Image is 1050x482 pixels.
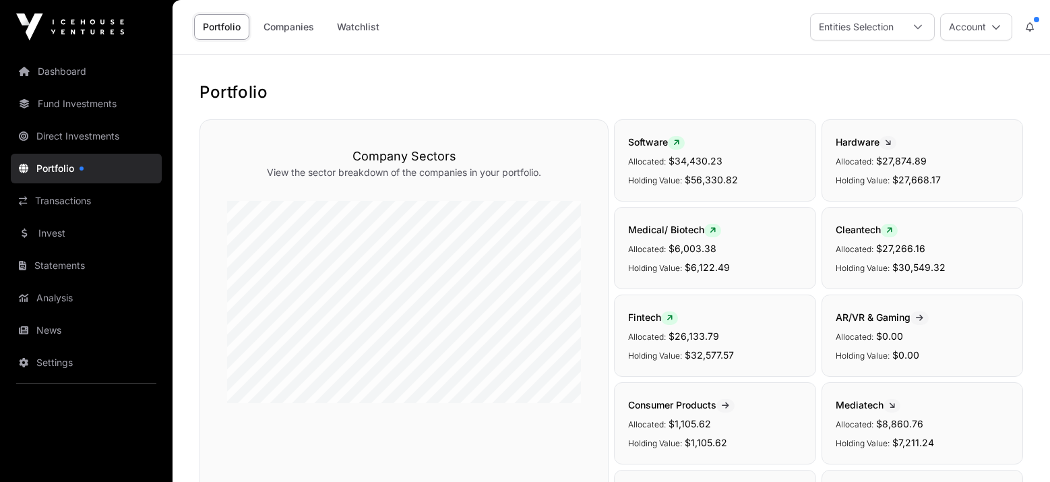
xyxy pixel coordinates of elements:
[876,155,927,167] span: $27,874.89
[836,224,898,235] span: Cleantech
[255,14,323,40] a: Companies
[227,147,581,166] h3: Company Sectors
[669,155,722,167] span: $34,430.23
[628,332,666,342] span: Allocated:
[669,330,719,342] span: $26,133.79
[836,244,873,254] span: Allocated:
[836,156,873,167] span: Allocated:
[892,437,934,448] span: $7,211.24
[11,121,162,151] a: Direct Investments
[892,262,946,273] span: $30,549.32
[11,89,162,119] a: Fund Investments
[11,218,162,248] a: Invest
[628,351,682,361] span: Holding Value:
[328,14,388,40] a: Watchlist
[836,351,890,361] span: Holding Value:
[876,330,903,342] span: $0.00
[11,283,162,313] a: Analysis
[836,263,890,273] span: Holding Value:
[669,243,716,254] span: $6,003.38
[194,14,249,40] a: Portfolio
[685,262,730,273] span: $6,122.49
[876,243,925,254] span: $27,266.16
[940,13,1012,40] button: Account
[11,154,162,183] a: Portfolio
[628,244,666,254] span: Allocated:
[836,438,890,448] span: Holding Value:
[11,348,162,378] a: Settings
[628,224,721,235] span: Medical/ Biotech
[628,438,682,448] span: Holding Value:
[199,82,1023,103] h1: Portfolio
[811,14,902,40] div: Entities Selection
[876,418,923,429] span: $8,860.76
[836,175,890,185] span: Holding Value:
[11,186,162,216] a: Transactions
[16,13,124,40] img: Icehouse Ventures Logo
[983,417,1050,482] iframe: Chat Widget
[685,174,738,185] span: $56,330.82
[11,315,162,345] a: News
[836,332,873,342] span: Allocated:
[628,263,682,273] span: Holding Value:
[628,419,666,429] span: Allocated:
[892,349,919,361] span: $0.00
[11,251,162,280] a: Statements
[836,419,873,429] span: Allocated:
[628,399,735,411] span: Consumer Products
[669,418,711,429] span: $1,105.62
[892,174,941,185] span: $27,668.17
[685,437,727,448] span: $1,105.62
[628,175,682,185] span: Holding Value:
[836,311,929,323] span: AR/VR & Gaming
[628,156,666,167] span: Allocated:
[11,57,162,86] a: Dashboard
[836,399,900,411] span: Mediatech
[628,136,685,148] span: Software
[685,349,734,361] span: $32,577.57
[836,136,896,148] span: Hardware
[227,166,581,179] p: View the sector breakdown of the companies in your portfolio.
[628,311,678,323] span: Fintech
